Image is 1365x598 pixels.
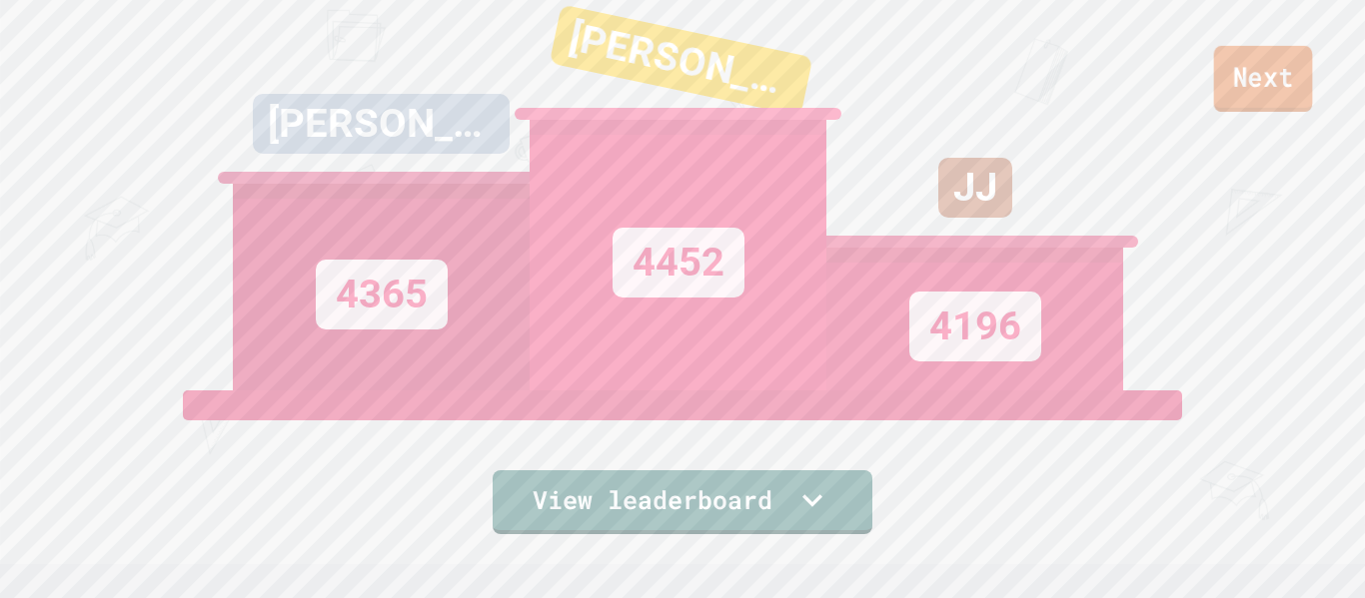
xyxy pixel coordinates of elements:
[909,292,1041,361] div: 4196
[613,228,744,298] div: 4452
[938,158,1012,218] div: JJ
[1214,46,1313,112] a: Next
[316,260,448,329] div: 4365
[253,94,510,154] div: [PERSON_NAME]
[550,4,813,116] div: [PERSON_NAME]
[493,470,872,534] a: View leaderboard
